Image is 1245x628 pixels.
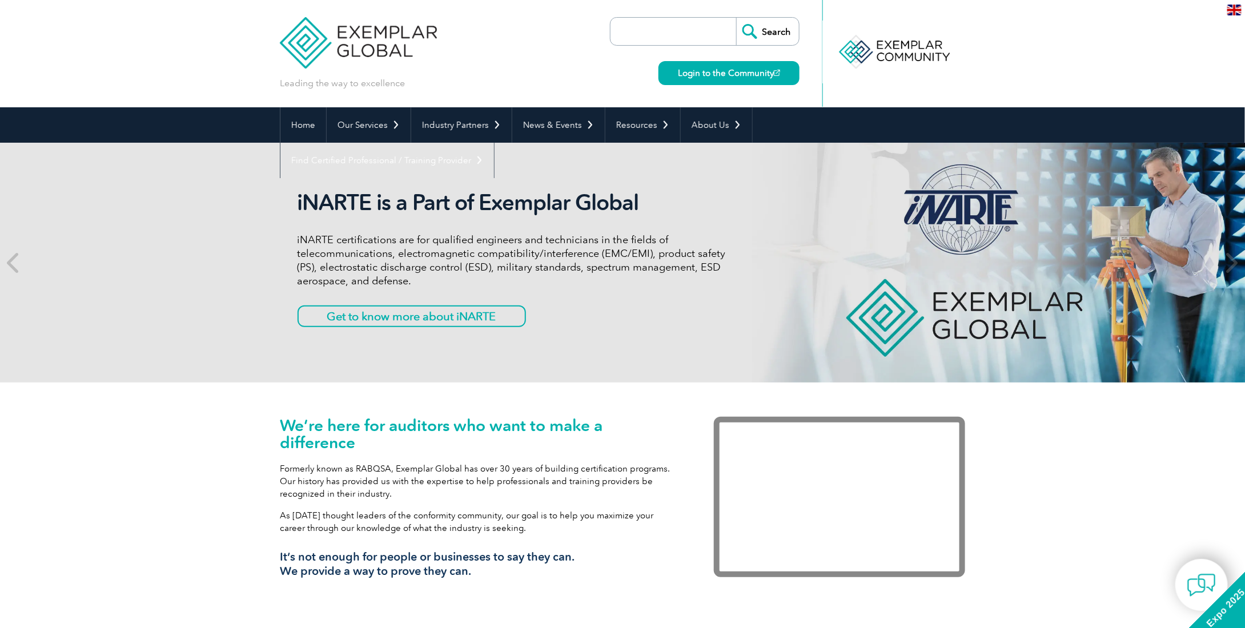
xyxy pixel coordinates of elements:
[280,417,680,451] h1: We’re here for auditors who want to make a difference
[774,70,780,76] img: open_square.png
[681,107,752,143] a: About Us
[512,107,605,143] a: News & Events
[280,143,494,178] a: Find Certified Professional / Training Provider
[1187,571,1216,599] img: contact-chat.png
[298,233,726,288] p: iNARTE certifications are for qualified engineers and technicians in the fields of telecommunicat...
[1227,5,1242,15] img: en
[280,77,405,90] p: Leading the way to excellence
[280,509,680,534] p: As [DATE] thought leaders of the conformity community, our goal is to help you maximize your care...
[411,107,512,143] a: Industry Partners
[605,107,680,143] a: Resources
[327,107,411,143] a: Our Services
[280,550,680,578] h3: It’s not enough for people or businesses to say they can. We provide a way to prove they can.
[280,107,326,143] a: Home
[298,305,526,327] a: Get to know more about iNARTE
[736,18,799,45] input: Search
[298,190,726,216] h2: iNARTE is a Part of Exemplar Global
[714,417,965,577] iframe: Exemplar Global: Working together to make a difference
[280,462,680,500] p: Formerly known as RABQSA, Exemplar Global has over 30 years of building certification programs. O...
[658,61,800,85] a: Login to the Community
